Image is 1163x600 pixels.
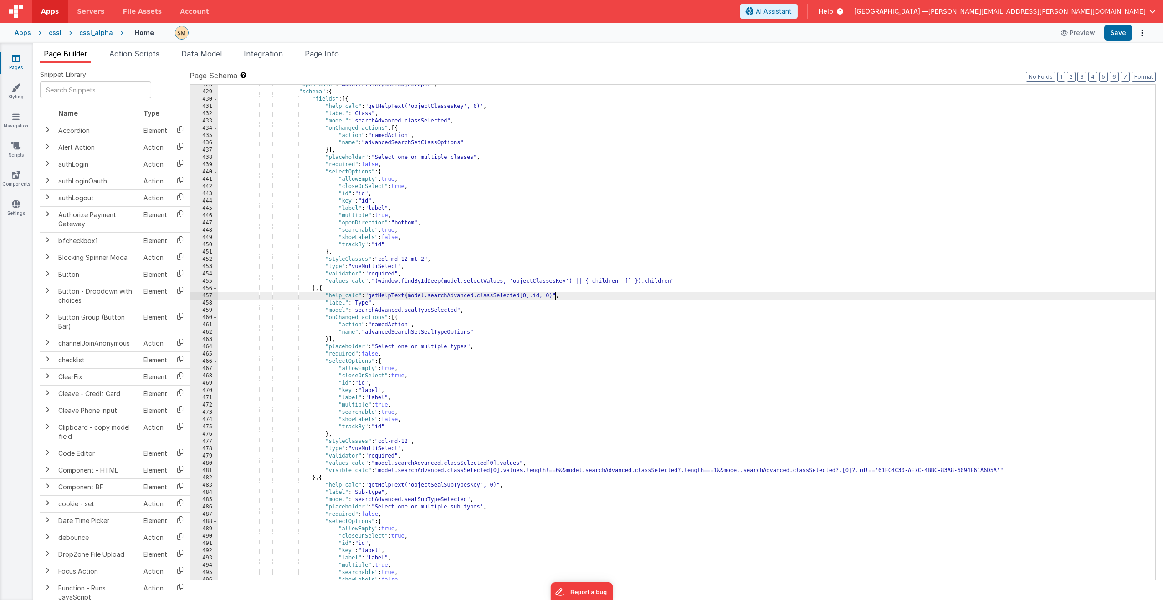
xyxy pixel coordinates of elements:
td: Element [140,206,171,232]
div: 466 [190,358,218,365]
td: Action [140,189,171,206]
div: 475 [190,423,218,431]
div: 486 [190,503,218,511]
td: Element [140,368,171,385]
td: Element [140,445,171,462]
div: 484 [190,489,218,496]
div: 462 [190,329,218,336]
td: Button Group (Button Bar) [55,309,140,335]
span: Servers [77,7,104,16]
button: Format [1132,72,1156,82]
td: Authorize Payment Gateway [55,206,140,232]
div: 460 [190,314,218,321]
td: bfcheckbox1 [55,232,140,249]
div: 451 [190,249,218,256]
div: 444 [190,198,218,205]
div: 485 [190,496,218,503]
div: 467 [190,365,218,372]
div: 452 [190,256,218,263]
div: 493 [190,554,218,562]
button: Options [1136,26,1148,39]
td: ClearFix [55,368,140,385]
td: authLogout [55,189,140,206]
td: Element [140,266,171,283]
td: Element [140,462,171,478]
div: 471 [190,394,218,402]
button: 2 [1067,72,1076,82]
div: 432 [190,110,218,117]
div: 428 [190,81,218,88]
td: debounce [55,529,140,546]
td: Cleave Phone input [55,402,140,419]
td: Component BF [55,478,140,495]
span: Apps [41,7,59,16]
div: 446 [190,212,218,219]
div: 474 [190,416,218,423]
div: 476 [190,431,218,438]
div: Apps [15,28,31,37]
div: 464 [190,343,218,351]
td: Element [140,385,171,402]
div: 457 [190,292,218,300]
td: Action [140,173,171,189]
td: Alert Action [55,139,140,156]
div: 472 [190,402,218,409]
td: Focus Action [55,563,140,580]
td: DropZone File Upload [55,546,140,563]
td: Button - Dropdown with choices [55,283,140,309]
span: Action Scripts [109,49,159,58]
td: Element [140,546,171,563]
span: Page Builder [44,49,87,58]
span: Page Schema [190,70,237,81]
td: Action [140,419,171,445]
button: 6 [1110,72,1119,82]
div: 496 [190,576,218,584]
div: 449 [190,234,218,241]
button: No Folds [1026,72,1055,82]
div: cssl [49,28,61,37]
div: 461 [190,321,218,329]
div: 479 [190,453,218,460]
div: 434 [190,125,218,132]
td: channelJoinAnonymous [55,335,140,351]
div: 447 [190,219,218,227]
button: 4 [1088,72,1097,82]
div: 438 [190,154,218,161]
div: 491 [190,540,218,547]
td: checklist [55,351,140,368]
div: cssl_alpha [79,28,113,37]
div: 473 [190,409,218,416]
div: 450 [190,241,218,249]
div: 440 [190,168,218,176]
span: Integration [244,49,283,58]
button: Save [1104,25,1132,41]
div: 455 [190,278,218,285]
div: 439 [190,161,218,168]
td: Element [140,351,171,368]
div: 482 [190,474,218,482]
div: 458 [190,300,218,307]
div: 495 [190,569,218,576]
div: 459 [190,307,218,314]
td: Action [140,156,171,173]
div: 431 [190,103,218,110]
div: 483 [190,482,218,489]
button: 7 [1121,72,1130,82]
span: [GEOGRAPHIC_DATA] — [854,7,928,16]
td: Action [140,335,171,351]
td: Action [140,495,171,512]
td: Element [140,283,171,309]
td: Action [140,529,171,546]
td: Blocking Spinner Modal [55,249,140,266]
td: Element [140,232,171,249]
td: authLogin [55,156,140,173]
td: Element [140,402,171,419]
td: Action [140,139,171,156]
div: 494 [190,562,218,569]
span: Name [58,109,78,117]
div: 441 [190,176,218,183]
div: 453 [190,263,218,270]
span: Type [143,109,159,117]
div: 448 [190,227,218,234]
div: 468 [190,372,218,380]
